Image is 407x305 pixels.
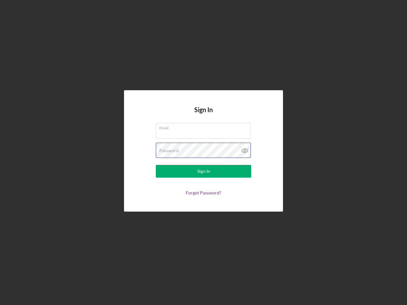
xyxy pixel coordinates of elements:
[159,123,251,130] label: Email
[156,165,251,178] button: Sign In
[159,148,179,153] label: Password
[186,190,221,195] a: Forgot Password?
[197,165,210,178] div: Sign In
[194,106,213,123] h4: Sign In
